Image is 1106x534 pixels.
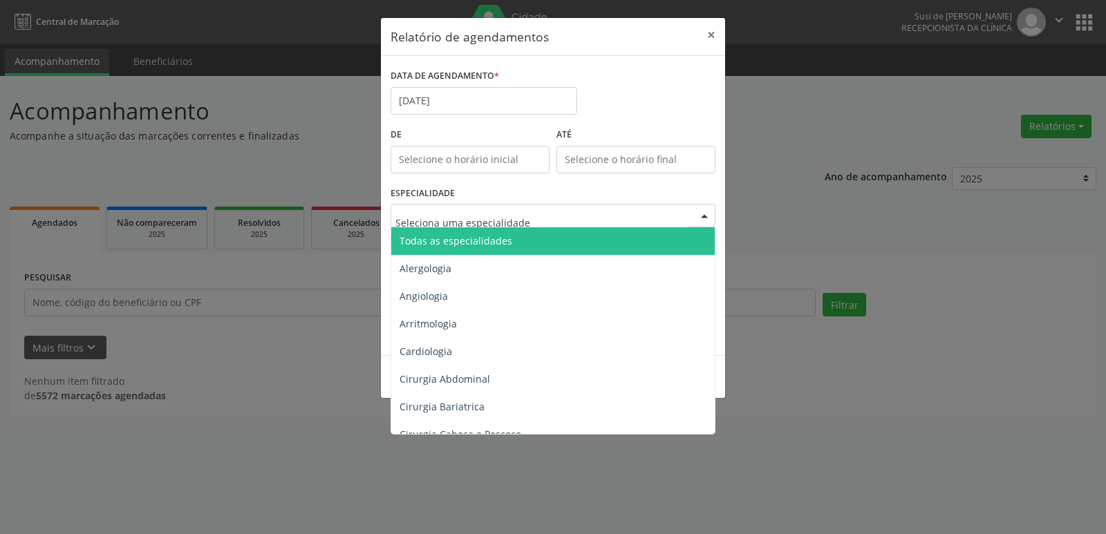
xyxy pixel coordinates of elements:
[391,124,550,146] label: De
[391,183,455,204] label: ESPECIALIDADE
[400,262,451,275] span: Alergologia
[400,317,457,330] span: Arritmologia
[400,372,490,385] span: Cirurgia Abdominal
[697,18,725,52] button: Close
[400,428,521,441] span: Cirurgia Cabeça e Pescoço
[556,124,715,146] label: ATÉ
[400,289,448,303] span: Angiologia
[395,209,687,236] input: Seleciona uma especialidade
[400,345,452,358] span: Cardiologia
[400,234,512,247] span: Todas as especialidades
[391,28,549,46] h5: Relatório de agendamentos
[391,66,499,87] label: DATA DE AGENDAMENTO
[391,146,550,173] input: Selecione o horário inicial
[400,400,485,413] span: Cirurgia Bariatrica
[556,146,715,173] input: Selecione o horário final
[391,87,577,115] input: Selecione uma data ou intervalo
